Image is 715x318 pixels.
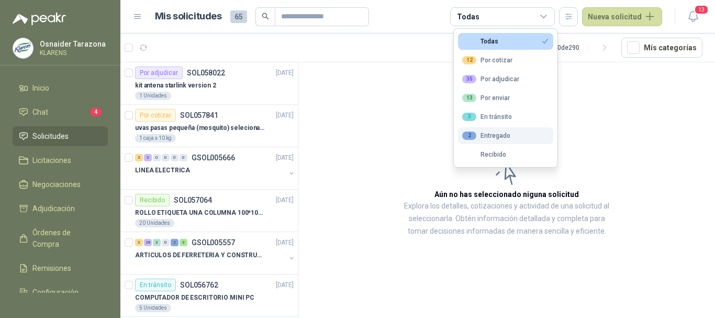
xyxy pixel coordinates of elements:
p: [DATE] [276,280,294,290]
a: En tránsitoSOL056762[DATE] COMPUTADOR DE ESCRITORIO MINI PC5 Unidades [120,275,298,317]
div: Todas [457,11,479,23]
div: 0 [180,154,187,161]
button: Recibido [458,146,553,163]
h3: Aún no has seleccionado niguna solicitud [434,189,579,200]
p: LINEA ELECTRICA [135,166,190,176]
div: 1 - 50 de 290 [549,39,613,56]
button: Todas [458,33,553,50]
p: KLARENS [40,50,106,56]
a: Por cotizarSOL057841[DATE] uvas pasas pequeña (mosquito) selecionada1 caja x 10 kg [120,105,298,147]
p: [DATE] [276,111,294,120]
a: Licitaciones [13,150,108,170]
span: Órdenes de Compra [32,227,98,250]
a: 3 26 3 0 2 3 GSOL005557[DATE] ARTICULOS DE FERRETERIA Y CONSTRUCCION EN GENERAL [135,236,296,270]
a: RecibidoSOL057064[DATE] ROLLO ETIQUETA UNA COLUMNA 100*100*500un20 Unidades [120,190,298,232]
div: 0 [162,154,170,161]
button: 35Por adjudicar [458,71,553,87]
span: Solicitudes [32,130,69,142]
span: 4 [90,108,102,116]
a: Configuración [13,282,108,302]
div: 35 [462,75,476,83]
div: 3 [135,239,143,246]
span: Inicio [32,82,49,94]
p: [DATE] [276,153,294,163]
p: uvas pasas pequeña (mosquito) selecionada [135,123,265,133]
button: 13 [684,7,702,26]
span: Licitaciones [32,155,71,166]
div: 3 [462,113,476,121]
button: 3En tránsito [458,108,553,125]
div: 26 [144,239,152,246]
p: ARTICULOS DE FERRETERIA Y CONSTRUCCION EN GENERAL [135,250,265,260]
img: Logo peakr [13,13,66,25]
span: search [262,13,269,20]
a: Órdenes de Compra [13,223,108,254]
span: Chat [32,106,48,118]
div: 12 [462,56,476,64]
div: 2 [135,154,143,161]
div: 0 [162,239,170,246]
button: 13Por enviar [458,90,553,106]
a: Negociaciones [13,174,108,194]
p: kit antena starlink version 2 [135,81,216,91]
div: 3 [144,154,152,161]
p: COMPUTADOR DE ESCRITORIO MINI PC [135,293,254,303]
a: Solicitudes [13,126,108,146]
div: 1 Unidades [135,92,171,100]
span: 13 [694,5,709,15]
a: 2 3 0 0 0 0 GSOL005666[DATE] LINEA ELECTRICA [135,151,296,185]
p: [DATE] [276,68,294,78]
p: SOL056762 [180,281,218,289]
span: Configuración [32,287,79,298]
a: Chat4 [13,102,108,122]
p: GSOL005557 [192,239,235,246]
h1: Mis solicitudes [155,9,222,24]
div: 1 caja x 10 kg [135,134,176,142]
span: 65 [230,10,247,23]
p: SOL057841 [180,112,218,119]
span: Remisiones [32,262,71,274]
div: Recibido [135,194,170,206]
div: 3 [153,239,161,246]
button: 12Por cotizar [458,52,553,69]
div: 0 [171,154,178,161]
div: Entregado [462,131,510,140]
a: Adjudicación [13,199,108,218]
a: Por adjudicarSOL058022[DATE] kit antena starlink version 21 Unidades [120,62,298,105]
span: Adjudicación [32,203,75,214]
span: Negociaciones [32,179,81,190]
p: Osnaider Tarazona [40,40,106,48]
p: SOL058022 [187,69,225,76]
p: Explora los detalles, cotizaciones y actividad de una solicitud al seleccionarla. Obtén informaci... [403,200,610,238]
div: 3 [180,239,187,246]
a: Remisiones [13,258,108,278]
a: Inicio [13,78,108,98]
div: 2 [171,239,178,246]
div: En tránsito [462,113,512,121]
div: Por enviar [462,94,510,102]
div: Todas [462,38,498,45]
div: En tránsito [135,279,176,291]
div: 13 [462,94,476,102]
button: Mís categorías [621,38,702,58]
img: Company Logo [13,38,33,58]
div: 5 Unidades [135,304,171,312]
div: Por adjudicar [462,75,519,83]
div: Por adjudicar [135,67,183,79]
p: [DATE] [276,195,294,205]
p: GSOL005666 [192,154,235,161]
div: Por cotizar [135,109,176,122]
p: ROLLO ETIQUETA UNA COLUMNA 100*100*500un [135,208,265,218]
p: [DATE] [276,238,294,248]
div: 0 [153,154,161,161]
p: SOL057064 [174,196,212,204]
div: 20 Unidades [135,219,174,227]
div: Por cotizar [462,56,512,64]
button: 2Entregado [458,127,553,144]
div: 2 [462,131,476,140]
button: Nueva solicitud [582,7,662,26]
div: Recibido [462,151,506,158]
